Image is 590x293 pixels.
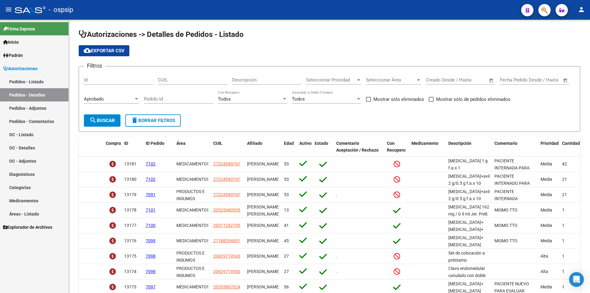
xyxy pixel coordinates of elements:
[146,284,155,289] span: 7097
[89,118,115,123] span: Buscar
[299,141,312,146] span: Activo
[79,30,244,39] span: Autorizaciones -> Detalles de Pedidos - Listado
[176,161,209,166] span: MEDICAMENTOS
[176,189,205,208] span: PRODUCTOS E INSUMOS MEDICOS
[103,137,122,157] datatable-header-cell: Compra
[538,137,560,157] datatable-header-cell: Prioridad
[213,177,240,182] span: 27224590747
[125,114,181,127] button: Borrar Filtros
[176,251,205,270] span: PRODUCTOS E INSUMOS MEDICOS
[409,137,446,157] datatable-header-cell: Medicamento
[247,177,280,182] span: [PERSON_NAME]
[124,254,136,259] span: 13175
[211,137,245,157] datatable-header-cell: CUIL
[500,77,525,83] input: Fecha inicio
[176,177,209,182] span: MEDICAMENTOS
[213,269,240,274] span: 20429719543
[292,96,305,102] span: Todos
[387,141,406,153] span: Con Recupero
[336,269,337,274] span: .
[106,141,121,146] span: Compra
[494,223,517,228] span: MISMO TTO
[176,284,209,289] span: MEDICAMENTOS
[541,283,557,291] div: Media
[247,269,280,274] span: [PERSON_NAME]
[245,137,281,157] datatable-header-cell: Afiliado
[84,114,120,127] button: Buscar
[3,52,23,59] span: Padrón
[448,220,490,260] span: [MEDICAL_DATA]+[MEDICAL_DATA]+[MEDICAL_DATA] 50mg/600mg/300mg comp. X 30 (DTG/ABC/3TC)
[541,207,557,214] div: Media
[124,161,136,166] span: 13181
[146,141,164,146] span: ID Pedido
[541,253,557,260] div: Alta
[448,189,504,201] span: [MEDICAL_DATA]+avibactam 2 g/0.5 g f.a.x 10
[213,284,240,289] span: 20205867024
[562,238,564,243] span: 1
[562,269,564,274] span: 1
[494,141,517,146] span: Comentario
[124,284,136,289] span: 13173
[5,6,12,13] mat-icon: menu
[562,254,564,259] span: 1
[146,223,155,228] span: 7100
[146,192,155,197] span: 7091
[284,269,289,274] span: 27
[124,223,136,228] span: 13177
[131,118,175,123] span: Borrar Filtros
[131,117,138,124] mat-icon: delete
[247,238,280,243] span: [PERSON_NAME]
[456,77,486,83] input: Fecha fin
[284,161,289,166] span: 53
[336,141,379,153] span: Comentario Aceptación / Rechazo
[79,45,129,56] button: Exportar CSV
[366,77,416,83] span: Seleccionar Área
[247,141,262,146] span: Afiliado
[426,77,451,83] input: Fecha inicio
[541,268,557,275] div: Alta
[213,223,240,228] span: 20311252705
[494,208,517,212] span: MISMO TTO
[284,254,289,259] span: 27
[3,39,19,46] span: Inicio
[446,137,492,157] datatable-header-cell: Descripción
[312,137,334,157] datatable-header-cell: Estado
[297,137,312,157] datatable-header-cell: Activo
[562,223,564,228] span: 1
[541,222,557,229] div: Media
[284,284,289,289] span: 56
[541,191,557,198] div: Media
[176,208,209,212] span: MEDICAMENTOS
[176,266,205,285] span: PRODUCTOS E INSUMOS MEDICOS
[530,77,560,83] input: Fecha fin
[213,254,240,259] span: 20429719543
[213,192,240,197] span: 27224590747
[247,204,280,216] span: [PERSON_NAME] [PERSON_NAME]
[3,65,37,72] span: Autorizaciones
[562,192,567,197] span: 21
[124,192,136,197] span: 13179
[284,208,289,212] span: 13
[146,254,155,259] span: 7098
[3,224,52,231] span: Explorador de Archivos
[541,141,559,146] span: Prioridad
[494,174,530,193] span: PACIENTE INTERNADO PARA EVALUAR
[176,238,209,243] span: MEDICAMENTOS
[562,284,564,289] span: 1
[494,189,518,201] span: PACIENTE INTERNADA
[562,177,567,182] span: 21
[174,137,211,157] datatable-header-cell: Área
[336,192,337,197] span: .
[284,223,289,228] span: 41
[373,96,424,103] span: Mostrar sólo eliminados
[247,223,280,228] span: [PERSON_NAME]
[494,238,517,243] span: MISMO TTO
[284,177,289,182] span: 53
[315,141,328,146] span: Estado
[247,161,280,166] span: [PERSON_NAME]
[569,272,584,287] div: Open Intercom Messenger
[541,160,557,168] div: Media
[334,137,384,157] datatable-header-cell: Comentario Aceptación / Rechazo
[146,269,155,274] span: 7098
[562,77,569,84] button: Open calendar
